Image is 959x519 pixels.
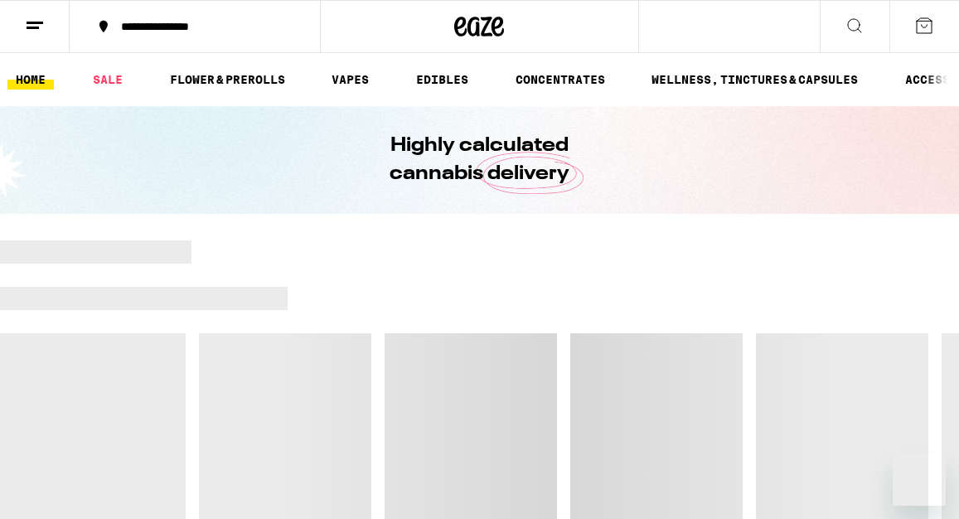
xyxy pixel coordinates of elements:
[85,70,131,90] a: SALE
[643,70,866,90] a: WELLNESS, TINCTURES & CAPSULES
[408,70,477,90] a: EDIBLES
[343,132,617,188] h1: Highly calculated cannabis delivery
[507,70,613,90] a: CONCENTRATES
[7,70,54,90] a: HOME
[162,70,293,90] a: FLOWER & PREROLLS
[893,453,946,506] iframe: Button to launch messaging window
[323,70,377,90] a: VAPES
